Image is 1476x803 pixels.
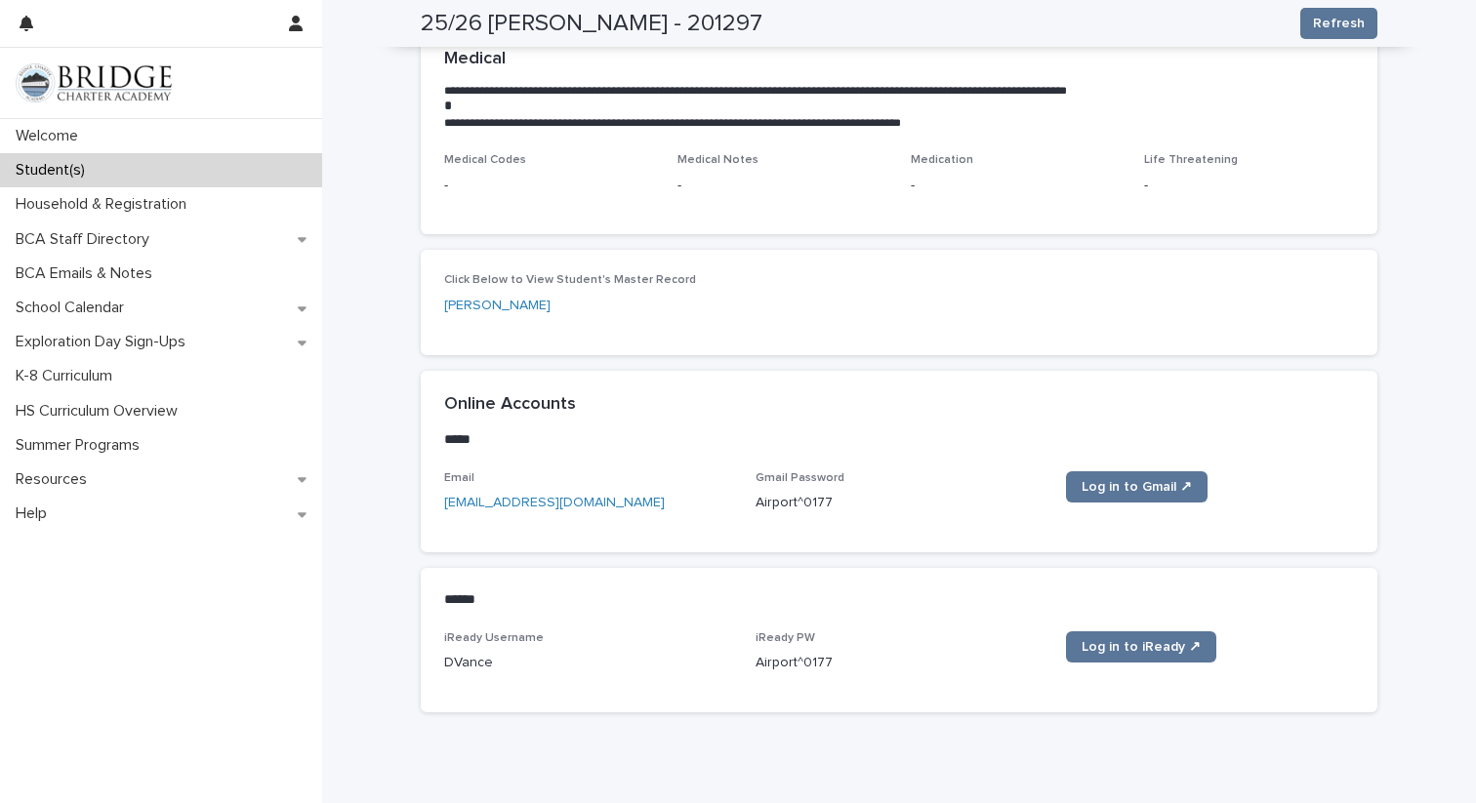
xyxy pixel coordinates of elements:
p: - [911,176,1121,196]
span: iReady Username [444,632,544,644]
p: Household & Registration [8,195,202,214]
p: - [444,176,654,196]
p: Airport^0177 [756,493,1044,513]
span: Gmail Password [756,472,844,484]
span: Email [444,472,474,484]
p: - [677,176,887,196]
h2: Medical [444,49,506,70]
p: Summer Programs [8,436,155,455]
h2: 25/26 [PERSON_NAME] - 201297 [421,10,762,38]
p: DVance [444,653,732,673]
p: BCA Staff Directory [8,230,165,249]
p: Exploration Day Sign-Ups [8,333,201,351]
span: Medical Codes [444,154,526,166]
p: Airport^0177 [756,653,1044,673]
p: BCA Emails & Notes [8,264,168,283]
p: Resources [8,470,102,489]
span: Log in to Gmail ↗ [1082,480,1192,494]
a: Log in to Gmail ↗ [1066,471,1208,502]
a: [PERSON_NAME] [444,296,551,316]
a: [EMAIL_ADDRESS][DOMAIN_NAME] [444,496,665,509]
span: Log in to iReady ↗ [1082,640,1201,654]
p: Help [8,504,62,523]
span: Medication [911,154,973,166]
p: K-8 Curriculum [8,367,128,385]
span: Life Threatening [1144,154,1238,166]
img: V1C1m3IdTEidaUdm9Hs0 [16,63,172,102]
p: Student(s) [8,161,101,180]
span: iReady PW [756,632,815,644]
p: HS Curriculum Overview [8,402,193,421]
p: School Calendar [8,299,140,317]
span: Refresh [1313,14,1365,33]
h2: Online Accounts [444,394,576,416]
p: Welcome [8,127,94,145]
a: Log in to iReady ↗ [1066,631,1216,662]
span: Click Below to View Student's Master Record [444,274,696,286]
button: Refresh [1300,8,1377,39]
p: - [1144,176,1354,196]
span: Medical Notes [677,154,758,166]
